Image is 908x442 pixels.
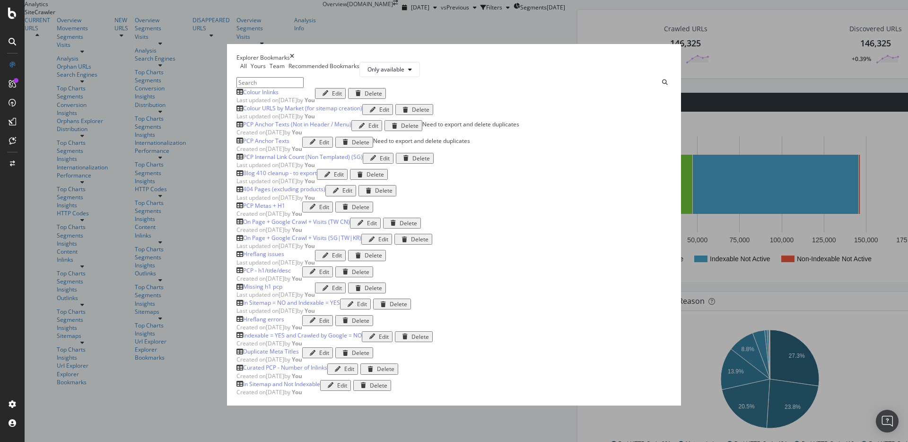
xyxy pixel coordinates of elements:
[348,88,386,99] button: Delete
[358,185,396,196] button: Delete
[292,355,302,363] b: You
[315,283,346,293] button: Edit
[305,258,315,266] b: You
[350,169,388,180] button: Delete
[315,250,346,261] button: Edit
[243,250,284,258] div: Hreflang issues
[236,372,302,380] span: Created on [DATE] by
[305,161,315,169] b: You
[315,88,346,99] button: Edit
[412,106,429,114] div: Delete
[243,137,289,145] div: PCP Anchor Texts
[373,137,470,153] div: Need to export and delete duplicates
[305,112,315,120] b: You
[227,44,681,406] div: modal
[367,219,377,227] div: Edit
[302,347,333,358] button: Edit
[236,323,302,331] span: Created on [DATE] by
[236,194,315,202] span: Last updated on [DATE] by
[335,347,373,358] button: Delete
[335,202,373,212] button: Delete
[243,185,325,193] div: 404 Pages (excluding products)
[236,307,315,315] span: Last updated on [DATE] by
[236,145,302,153] span: Created on [DATE] by
[342,186,352,194] div: Edit
[370,381,387,389] div: Delete
[363,153,393,164] button: Edit
[395,104,433,115] button: Delete
[236,62,247,70] div: All
[319,268,329,276] div: Edit
[236,226,302,234] span: Created on [DATE] by
[373,299,411,309] button: Delete
[365,251,382,259] div: Delete
[302,266,333,277] button: Edit
[334,170,344,178] div: Edit
[377,365,394,373] div: Delete
[390,300,407,308] div: Delete
[305,291,315,299] b: You
[360,363,398,374] button: Delete
[243,283,282,291] div: Missing h1 pcp
[365,89,382,97] div: Delete
[292,339,302,347] b: You
[319,203,329,211] div: Edit
[319,317,329,325] div: Edit
[236,112,315,120] span: Last updated on [DATE] by
[236,355,302,363] span: Created on [DATE] by
[411,235,428,243] div: Delete
[320,380,351,391] button: Edit
[236,53,290,62] div: Explorer Bookmarks
[292,128,302,136] b: You
[305,96,315,104] b: You
[876,410,899,433] div: Open Intercom Messenger
[383,218,421,229] button: Delete
[319,138,329,146] div: Edit
[352,203,369,211] div: Delete
[251,62,266,70] div: Yours
[247,62,266,70] div: Yours
[236,258,315,266] span: Last updated on [DATE] by
[236,210,302,218] span: Created on [DATE] by
[243,169,317,177] div: Blog 410 cleanup - to export
[379,106,389,114] div: Edit
[325,185,356,196] button: Edit
[292,388,302,396] b: You
[243,299,340,307] div: In Sitemap = NO and Indexable = YES
[380,154,390,162] div: Edit
[243,120,351,128] div: PCP Anchor Texts (Not in Header / Menu)
[290,53,294,62] div: times
[352,349,369,357] div: Delete
[243,153,363,161] div: PCP Internal Link Count (Non Templated) (SG)
[292,274,302,283] b: You
[367,170,384,178] div: Delete
[337,381,347,389] div: Edit
[285,62,359,70] div: Recommended Bookmarks
[243,363,327,371] div: Curated PCP - Number of Inlinks
[375,186,393,194] div: Delete
[292,323,302,331] b: You
[236,77,304,88] input: Search
[348,250,386,261] button: Delete
[401,122,419,130] div: Delete
[340,299,371,309] button: Edit
[348,283,386,293] button: Delete
[412,154,430,162] div: Delete
[327,363,358,374] button: Edit
[332,89,342,97] div: Edit
[243,315,284,323] div: Hreflang errors
[305,242,315,250] b: You
[394,234,432,245] button: Delete
[335,315,373,326] button: Delete
[243,218,350,226] div: On Page + Google Crawl + Visits (TW CN)
[344,365,354,373] div: Edit
[362,331,393,342] button: Edit
[292,226,302,234] b: You
[236,96,315,104] span: Last updated on [DATE] by
[292,145,302,153] b: You
[396,153,434,164] button: Delete
[236,274,302,283] span: Created on [DATE] by
[302,315,333,326] button: Edit
[243,331,362,339] div: Indexable = YES and Crawled by Google = NO
[270,62,285,70] div: Team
